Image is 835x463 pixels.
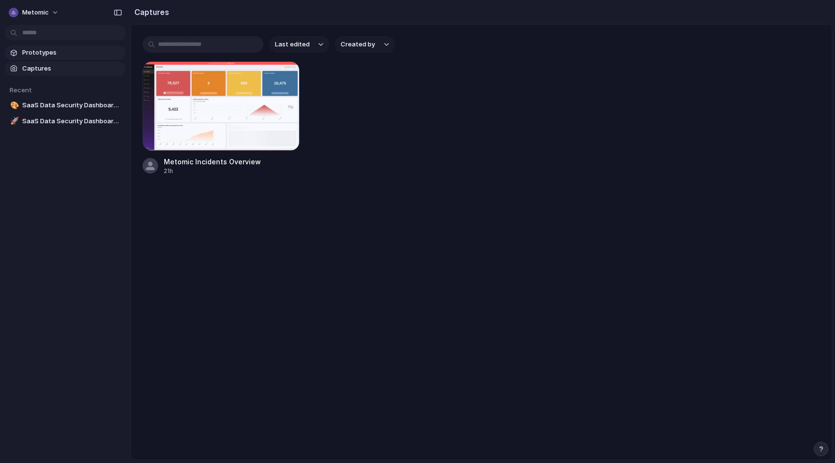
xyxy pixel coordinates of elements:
[10,100,17,111] div: 🎨
[5,5,64,20] button: Metomic
[341,40,375,49] span: Created by
[5,98,126,113] a: 🎨SaaS Data Security Dashboard V2 (WIP)
[22,101,122,110] span: SaaS Data Security Dashboard V2 (WIP)
[10,116,17,127] div: 🚀
[269,36,329,53] button: Last edited
[9,116,18,126] button: 🚀
[22,48,122,58] span: Prototypes
[5,61,126,76] a: Captures
[22,64,122,73] span: Captures
[9,101,18,110] button: 🎨
[335,36,395,53] button: Created by
[5,45,126,60] a: Prototypes
[164,157,261,167] div: Metomic Incidents Overview
[130,6,169,18] h2: Captures
[22,8,49,17] span: Metomic
[22,116,122,126] span: SaaS Data Security Dashboard V1
[5,114,126,129] a: 🚀SaaS Data Security Dashboard V1
[275,40,310,49] span: Last edited
[164,167,261,175] div: 21h
[10,86,32,94] span: Recent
